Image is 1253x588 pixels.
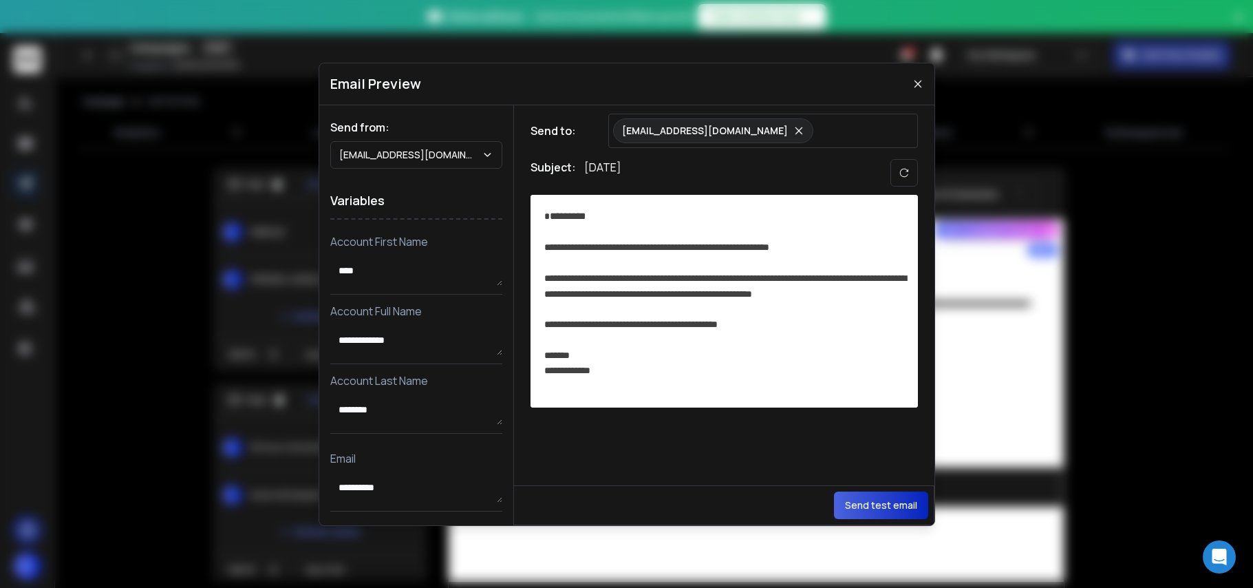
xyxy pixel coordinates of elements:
h1: Variables [330,182,502,220]
p: Account First Name [330,233,502,250]
div: Open Intercom Messenger [1203,540,1236,574]
p: [EMAIL_ADDRESS][DOMAIN_NAME] [622,124,788,138]
p: Account Last Name [330,372,502,389]
button: Send test email [834,492,928,519]
p: [DATE] [584,159,621,187]
p: Account Full Name [330,303,502,319]
h1: Subject: [531,159,576,187]
p: [EMAIL_ADDRESS][DOMAIN_NAME] [339,148,482,162]
h1: Send to: [531,123,586,139]
h1: Email Preview [330,74,421,94]
h1: Send from: [330,119,502,136]
p: Email [330,450,502,467]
